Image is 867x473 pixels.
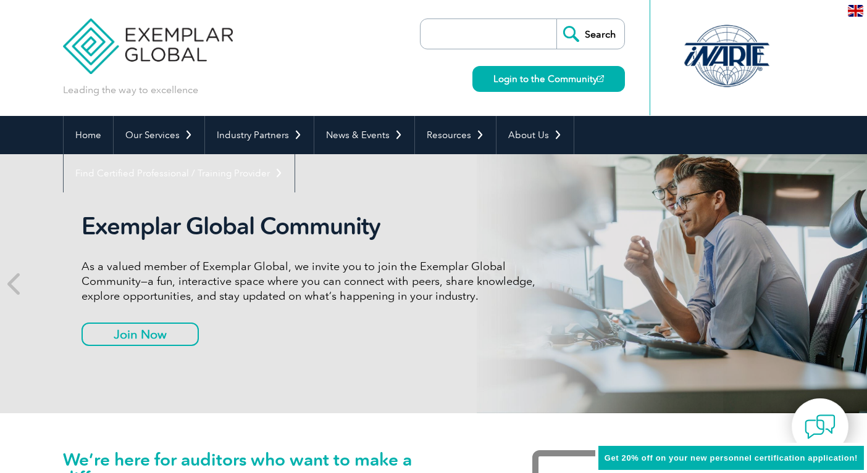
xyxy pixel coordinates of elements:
[82,212,545,241] h2: Exemplar Global Community
[114,116,204,154] a: Our Services
[314,116,414,154] a: News & Events
[64,154,295,192] a: Find Certified Professional / Training Provider
[63,83,198,97] p: Leading the way to excellence
[556,19,624,49] input: Search
[82,259,545,303] p: As a valued member of Exemplar Global, we invite you to join the Exemplar Global Community—a fun,...
[496,116,574,154] a: About Us
[64,116,113,154] a: Home
[205,116,314,154] a: Industry Partners
[848,5,863,17] img: en
[597,75,604,82] img: open_square.png
[415,116,496,154] a: Resources
[605,453,858,463] span: Get 20% off on your new personnel certification application!
[472,66,625,92] a: Login to the Community
[805,411,836,442] img: contact-chat.png
[82,323,199,346] a: Join Now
